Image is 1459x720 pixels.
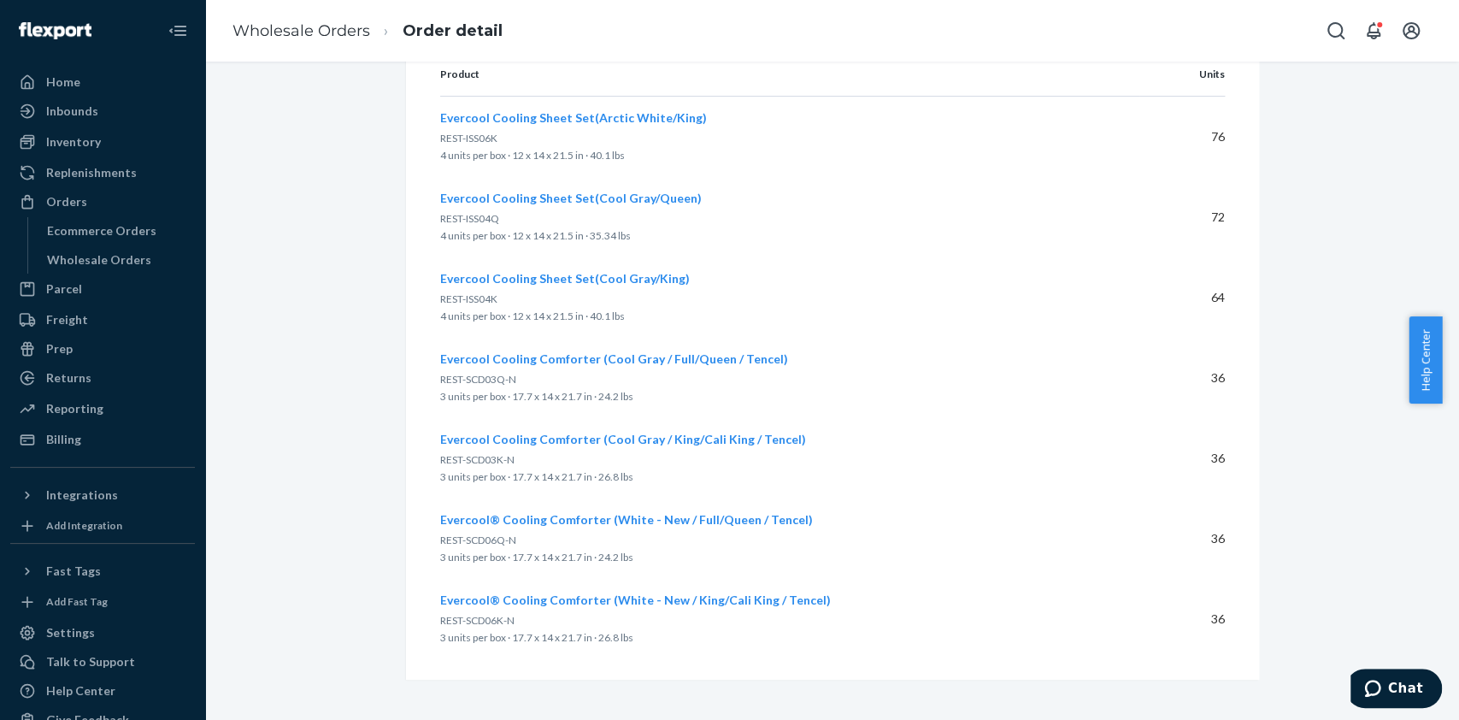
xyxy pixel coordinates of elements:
button: Talk to Support [10,648,195,676]
div: Replenishments [46,164,137,181]
p: Units [1153,67,1225,82]
div: Inventory [46,133,101,150]
span: Evercool® Cooling Comforter (White - New / Full/Queen / Tencel) [440,512,813,527]
button: Fast Tags [10,558,195,585]
div: Prep [46,340,73,357]
ol: breadcrumbs [219,6,516,56]
p: 36 [1153,530,1225,547]
button: Evercool Cooling Comforter (Cool Gray / King/Cali King / Tencel) [440,431,806,448]
div: Ecommerce Orders [47,222,156,239]
button: Help Center [1409,316,1442,404]
a: Reporting [10,395,195,422]
button: Open Search Box [1319,14,1353,48]
span: Evercool Cooling Sheet Set(Cool Gray/Queen) [440,191,702,205]
span: REST-SCD03K-N [440,453,515,466]
a: Help Center [10,677,195,705]
a: Ecommerce Orders [38,217,196,245]
span: Evercool Cooling Sheet Set(Cool Gray/King) [440,271,690,286]
p: 4 units per box · 12 x 14 x 21.5 in · 40.1 lbs [440,147,1126,164]
a: Billing [10,426,195,453]
p: 64 [1153,289,1225,306]
button: Evercool Cooling Comforter (Cool Gray / Full/Queen / Tencel) [440,351,788,368]
iframe: Opens a widget where you can chat to one of our agents [1350,669,1442,711]
div: Add Integration [46,518,122,533]
button: Evercool® Cooling Comforter (White - New / Full/Queen / Tencel) [440,511,813,528]
a: Settings [10,619,195,646]
p: 3 units per box · 17.7 x 14 x 21.7 in · 26.8 lbs [440,469,1126,486]
span: REST-SCD06Q-N [440,534,516,546]
div: Parcel [46,280,82,298]
a: Add Integration [10,516,195,536]
button: Open notifications [1356,14,1391,48]
p: 3 units per box · 17.7 x 14 x 21.7 in · 24.2 lbs [440,388,1126,405]
button: Evercool Cooling Sheet Set(Cool Gray/Queen) [440,190,702,207]
p: 72 [1153,209,1225,226]
span: Evercool® Cooling Comforter (White - New / King/Cali King / Tencel) [440,593,831,607]
div: Freight [46,311,88,328]
p: 4 units per box · 12 x 14 x 21.5 in · 35.34 lbs [440,227,1126,245]
button: Integrations [10,481,195,509]
div: Orders [46,193,87,210]
a: Orders [10,188,195,215]
span: REST-SCD03Q-N [440,373,516,386]
p: 76 [1153,128,1225,145]
div: Inbounds [46,103,98,120]
button: Open account menu [1394,14,1428,48]
a: Returns [10,364,195,392]
button: Evercool Cooling Sheet Set(Cool Gray/King) [440,270,690,287]
div: Add Fast Tag [46,594,108,609]
span: REST-ISS04K [440,292,497,305]
a: Inbounds [10,97,195,125]
div: Fast Tags [46,563,101,580]
div: Settings [46,624,95,641]
button: Close Navigation [161,14,195,48]
a: Parcel [10,275,195,303]
p: Product [440,67,1126,82]
p: 36 [1153,611,1225,628]
a: Prep [10,335,195,363]
img: Flexport logo [19,22,91,39]
button: Evercool® Cooling Comforter (White - New / King/Cali King / Tencel) [440,592,831,609]
p: 3 units per box · 17.7 x 14 x 21.7 in · 24.2 lbs [440,549,1126,566]
div: Help Center [46,682,115,699]
p: 3 units per box · 17.7 x 14 x 21.7 in · 26.8 lbs [440,629,1126,646]
div: Talk to Support [46,653,135,670]
a: Order detail [403,21,503,40]
div: Home [46,74,80,91]
div: Returns [46,369,91,387]
a: Inventory [10,128,195,156]
span: REST-ISS06K [440,132,497,145]
a: Wholesale Orders [38,246,196,274]
button: Evercool Cooling Sheet Set(Arctic White/King) [440,109,707,127]
div: Billing [46,431,81,448]
a: Freight [10,306,195,333]
span: REST-ISS04Q [440,212,499,225]
a: Add Fast Tag [10,592,195,612]
span: REST-SCD06K-N [440,614,515,627]
div: Integrations [46,487,118,504]
div: Wholesale Orders [47,251,151,269]
div: Reporting [46,400,103,417]
a: Replenishments [10,159,195,186]
span: Evercool Cooling Comforter (Cool Gray / King/Cali King / Tencel) [440,432,806,446]
a: Home [10,68,195,96]
p: 36 [1153,369,1225,387]
p: 36 [1153,450,1225,467]
a: Wholesale Orders [232,21,370,40]
span: Evercool Cooling Comforter (Cool Gray / Full/Queen / Tencel) [440,351,788,366]
span: Evercool Cooling Sheet Set(Arctic White/King) [440,110,707,125]
p: 4 units per box · 12 x 14 x 21.5 in · 40.1 lbs [440,308,1126,325]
